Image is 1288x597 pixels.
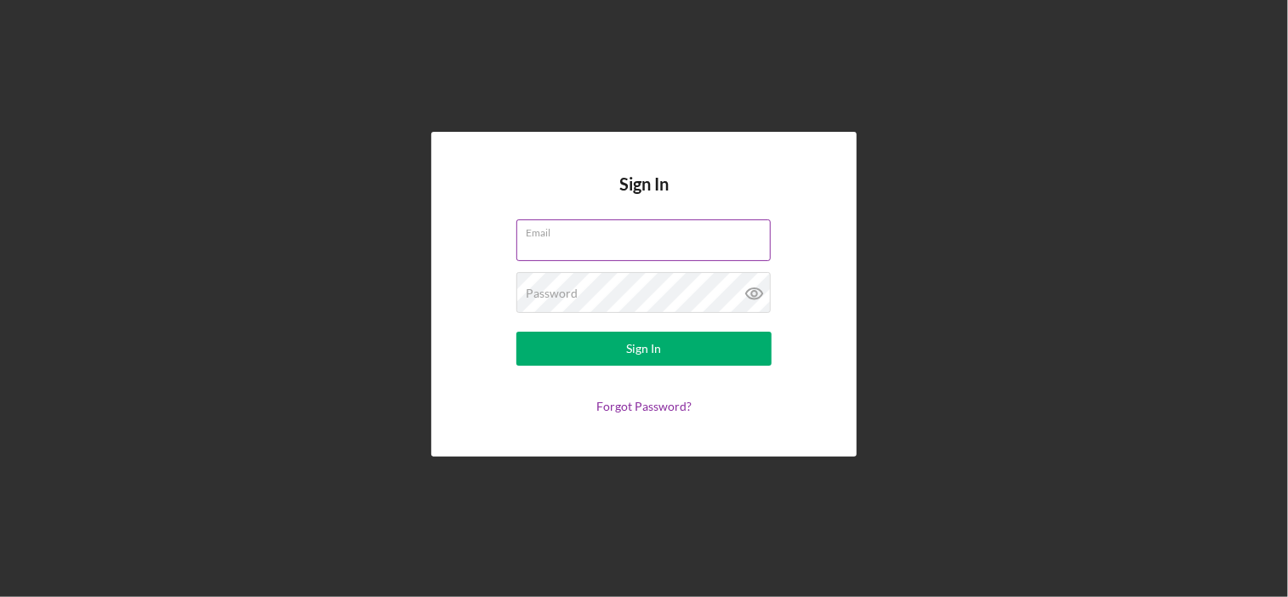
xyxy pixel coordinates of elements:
[526,287,578,300] label: Password
[516,332,772,366] button: Sign In
[627,332,662,366] div: Sign In
[619,174,669,219] h4: Sign In
[596,399,692,413] a: Forgot Password?
[526,220,771,239] label: Email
